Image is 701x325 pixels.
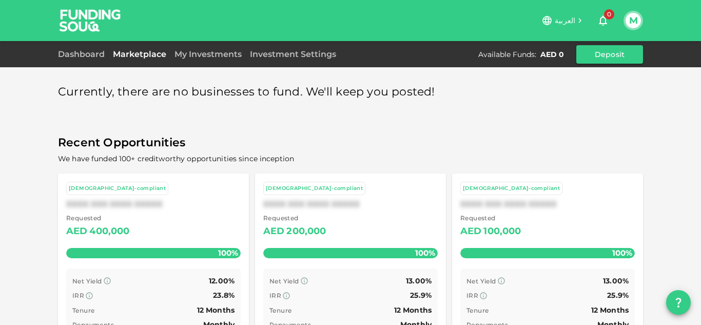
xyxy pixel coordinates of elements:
button: Deposit [576,45,643,64]
span: 100% [216,245,241,260]
span: IRR [269,292,281,299]
span: IRR [466,292,478,299]
span: Net Yield [72,277,102,285]
span: 12 Months [394,305,432,315]
div: XXXX XXX XXXX XXXXX [460,199,635,209]
span: Net Yield [269,277,299,285]
span: We have funded 100+ creditworthy opportunities since inception [58,154,294,163]
a: Dashboard [58,49,109,59]
span: Requested [460,213,521,223]
span: 13.00% [406,276,432,285]
span: العربية [555,16,575,25]
span: 0 [604,9,614,20]
span: 100% [610,245,635,260]
span: 13.00% [603,276,629,285]
span: 100% [413,245,438,260]
a: Investment Settings [246,49,340,59]
a: My Investments [170,49,246,59]
div: AED 0 [540,49,564,60]
span: 25.9% [607,291,629,300]
span: Requested [66,213,130,223]
span: 25.9% [410,291,432,300]
span: Recent Opportunities [58,133,643,153]
div: [DEMOGRAPHIC_DATA]-compliant [266,184,363,193]
button: M [626,13,641,28]
button: 0 [593,10,613,31]
span: Tenure [466,307,489,314]
div: AED [263,223,284,240]
span: 12 Months [591,305,629,315]
span: Requested [263,213,326,223]
div: Available Funds : [478,49,536,60]
div: AED [66,223,87,240]
a: Marketplace [109,49,170,59]
div: [DEMOGRAPHIC_DATA]-compliant [463,184,560,193]
div: 100,000 [483,223,521,240]
span: IRR [72,292,84,299]
span: 12.00% [209,276,235,285]
div: XXXX XXX XXXX XXXXX [66,199,241,209]
span: Net Yield [466,277,496,285]
div: [DEMOGRAPHIC_DATA]-compliant [69,184,166,193]
span: Tenure [72,307,94,314]
span: Tenure [269,307,291,314]
span: 12 Months [197,305,235,315]
div: XXXX XXX XXXX XXXXX [263,199,438,209]
span: Currently, there are no businesses to fund. We'll keep you posted! [58,82,435,102]
div: AED [460,223,481,240]
div: 400,000 [89,223,129,240]
button: question [666,290,691,315]
div: 200,000 [286,223,326,240]
span: 23.8% [213,291,235,300]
